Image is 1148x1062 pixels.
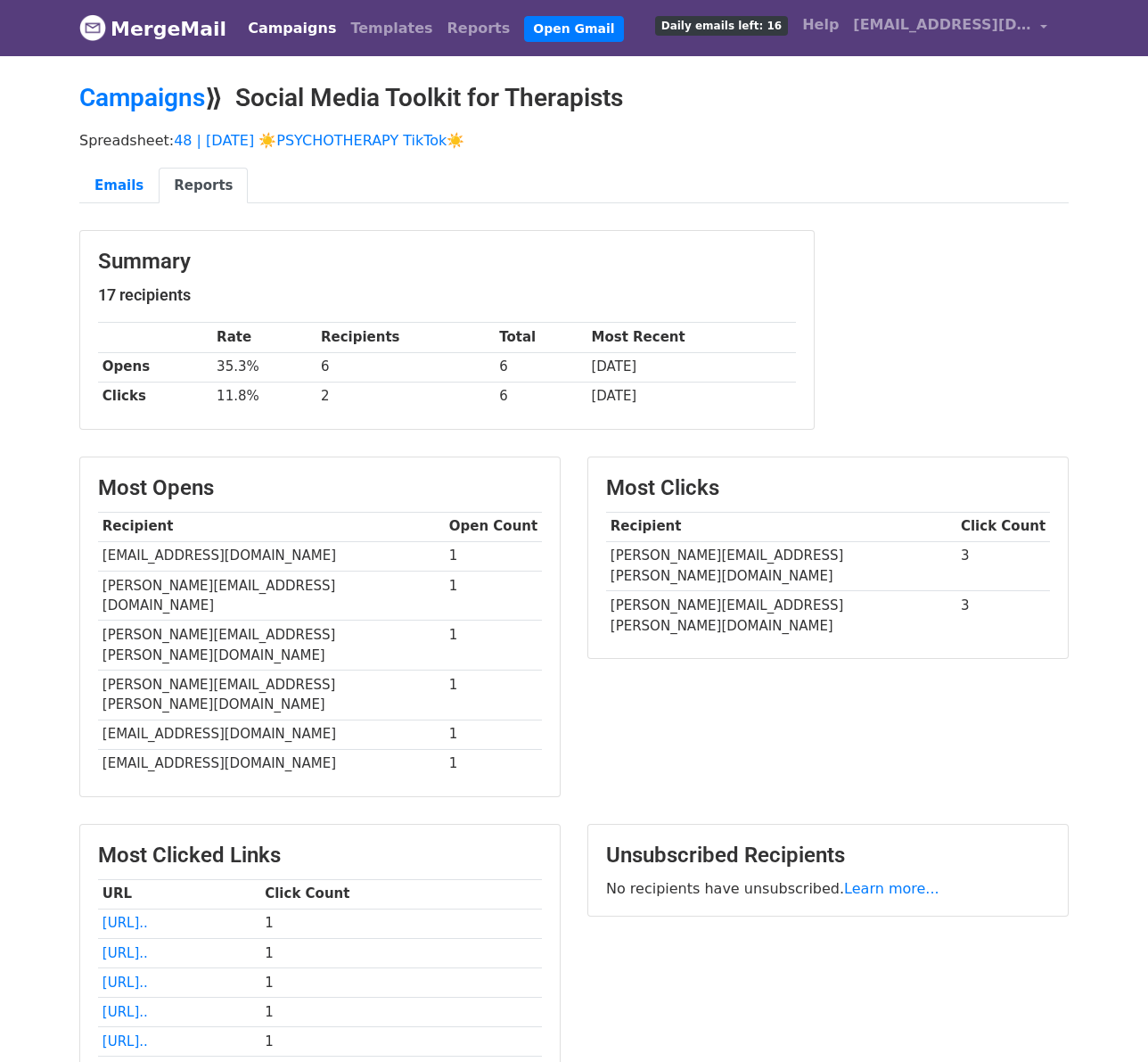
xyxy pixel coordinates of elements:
td: 3 [956,591,1050,640]
h2: ⟫ Social Media Toolkit for Therapists [79,83,1069,113]
th: Click Count [260,879,542,909]
td: 2 [316,382,495,411]
a: [URL].. [102,915,148,931]
a: Open Gmail [524,16,623,42]
td: 1 [260,997,542,1026]
th: Clicks [98,382,212,411]
td: 1 [260,909,542,938]
a: Campaigns [241,11,343,46]
a: [URL].. [102,975,148,991]
td: 1 [445,749,542,778]
td: [PERSON_NAME][EMAIL_ADDRESS][PERSON_NAME][DOMAIN_NAME] [606,541,956,591]
h3: Summary [98,249,796,275]
td: 1 [445,720,542,749]
a: MergeMail [79,10,226,47]
th: Recipient [606,512,956,541]
a: [URL].. [102,1004,148,1020]
td: 1 [260,967,542,997]
td: 6 [495,352,586,382]
td: [PERSON_NAME][EMAIL_ADDRESS][PERSON_NAME][DOMAIN_NAME] [98,670,445,720]
a: [URL].. [102,945,148,961]
h5: 17 recipients [98,285,796,305]
span: [EMAIL_ADDRESS][DOMAIN_NAME] [853,14,1031,36]
th: Recipient [98,512,445,541]
a: Campaigns [79,83,205,112]
td: [EMAIL_ADDRESS][DOMAIN_NAME] [98,541,445,571]
a: Help [795,7,846,43]
th: Total [495,323,586,352]
td: [PERSON_NAME][EMAIL_ADDRESS][PERSON_NAME][DOMAIN_NAME] [606,591,956,640]
td: 11.8% [212,382,316,411]
p: Spreadsheet: [79,131,1069,150]
img: MergeMail logo [79,14,106,41]
td: 1 [445,571,542,621]
th: Opens [98,352,212,382]
h3: Unsubscribed Recipients [606,843,1050,869]
span: Daily emails left: 16 [655,16,788,36]
td: 6 [495,382,586,411]
a: [URL].. [102,1033,148,1050]
a: 48 | [DATE] ☀️PSYCHOTHERAPY TikTok☀️ [174,132,464,149]
td: [PERSON_NAME][EMAIL_ADDRESS][DOMAIN_NAME] [98,571,445,621]
td: [DATE] [587,352,796,382]
td: 1 [260,1026,542,1056]
th: URL [98,879,260,909]
a: Learn more... [844,880,939,897]
h3: Most Opens [98,475,542,501]
p: No recipients have unsubscribed. [606,879,1050,898]
a: Reports [159,168,248,204]
td: 35.3% [212,352,316,382]
a: Emails [79,168,159,204]
a: Daily emails left: 16 [648,7,795,43]
th: Click Count [956,512,1050,541]
th: Rate [212,323,316,352]
a: Reports [440,11,518,46]
td: 1 [445,621,542,671]
td: 1 [445,541,542,571]
h3: Most Clicks [606,475,1050,501]
a: Templates [343,11,439,46]
td: [EMAIL_ADDRESS][DOMAIN_NAME] [98,720,445,749]
td: 3 [956,541,1050,591]
a: [EMAIL_ADDRESS][DOMAIN_NAME] [846,7,1054,49]
td: [DATE] [587,382,796,411]
td: 1 [445,670,542,720]
td: 1 [260,938,542,967]
td: 6 [316,352,495,382]
td: [PERSON_NAME][EMAIL_ADDRESS][PERSON_NAME][DOMAIN_NAME] [98,621,445,671]
h3: Most Clicked Links [98,843,542,869]
td: [EMAIL_ADDRESS][DOMAIN_NAME] [98,749,445,778]
th: Recipients [316,323,495,352]
th: Most Recent [587,323,796,352]
th: Open Count [445,512,542,541]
